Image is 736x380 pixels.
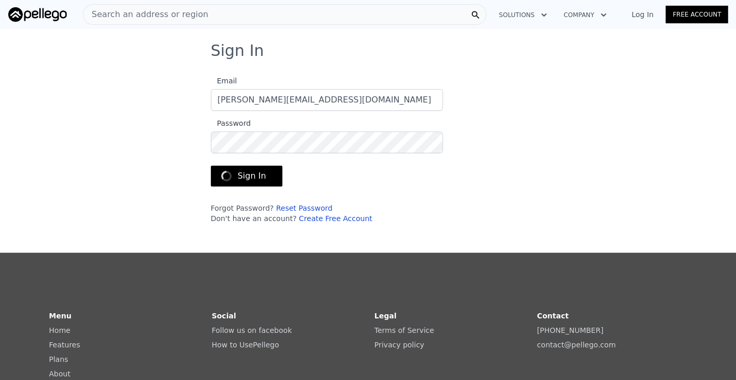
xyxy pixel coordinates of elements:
[276,204,333,212] a: Reset Password
[83,8,208,21] span: Search an address or region
[490,6,555,24] button: Solutions
[49,326,70,334] a: Home
[212,341,279,349] a: How to UsePellego
[537,312,569,320] strong: Contact
[49,312,71,320] strong: Menu
[537,326,603,334] a: [PHONE_NUMBER]
[374,312,397,320] strong: Legal
[49,341,80,349] a: Features
[211,77,237,85] span: Email
[374,341,424,349] a: Privacy policy
[299,214,372,223] a: Create Free Account
[49,370,70,378] a: About
[211,166,283,186] button: Sign In
[211,119,251,127] span: Password
[211,89,443,111] input: Email
[555,6,615,24] button: Company
[212,326,292,334] a: Follow us on facebook
[537,341,616,349] a: contact@pellego.com
[619,9,666,20] a: Log In
[49,355,68,363] a: Plans
[666,6,728,23] a: Free Account
[212,312,236,320] strong: Social
[374,326,434,334] a: Terms of Service
[211,41,526,60] h3: Sign In
[211,203,443,224] div: Forgot Password? Don't have an account?
[8,7,67,22] img: Pellego
[211,131,443,153] input: Password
